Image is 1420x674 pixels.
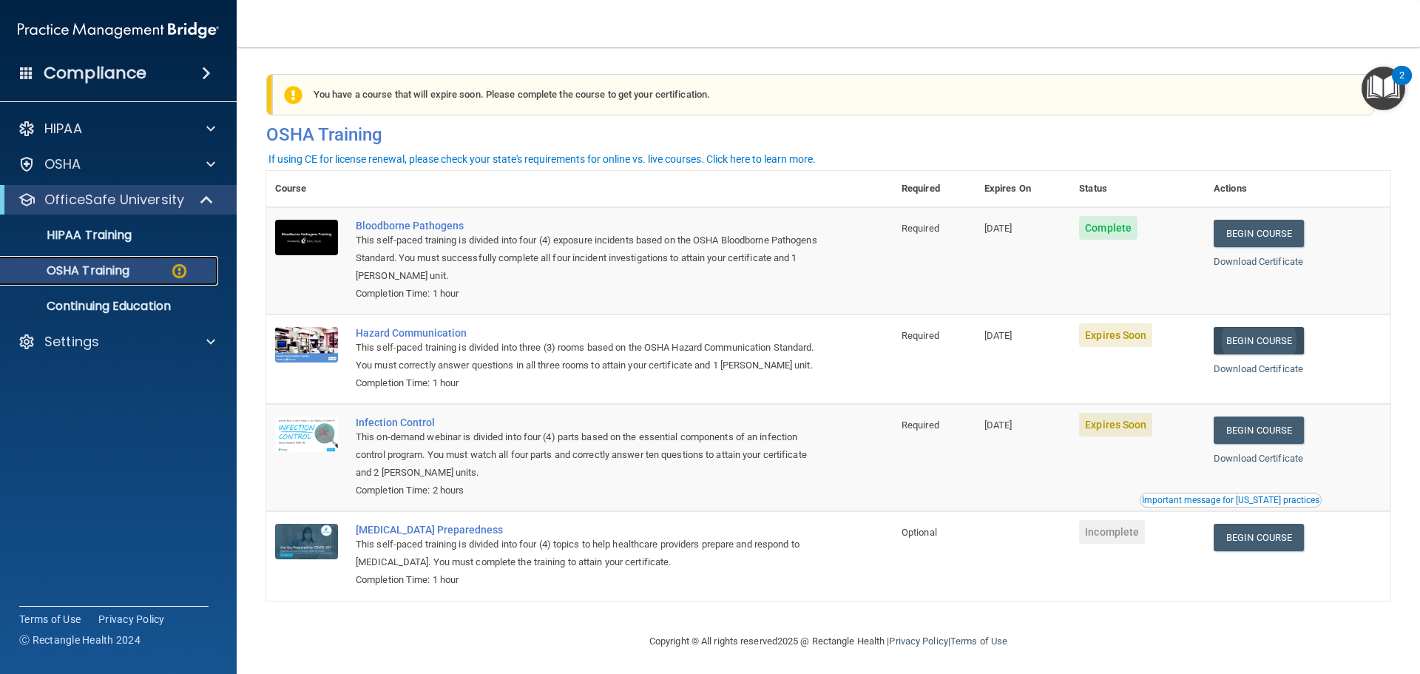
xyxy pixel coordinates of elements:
span: Required [902,419,939,431]
p: OSHA [44,155,81,173]
th: Expires On [976,171,1070,207]
a: Download Certificate [1214,453,1303,464]
a: Download Certificate [1214,256,1303,267]
img: warning-circle.0cc9ac19.png [170,262,189,280]
th: Actions [1205,171,1390,207]
h4: OSHA Training [266,124,1390,145]
div: Important message for [US_STATE] practices [1142,496,1319,505]
div: Completion Time: 2 hours [356,482,819,499]
span: Optional [902,527,937,538]
a: Privacy Policy [98,612,165,627]
span: Expires Soon [1079,413,1152,437]
p: HIPAA Training [10,228,132,243]
a: HIPAA [18,120,215,138]
p: OfficeSafe University [44,191,184,209]
div: This self-paced training is divided into four (4) topics to help healthcare providers prepare and... [356,536,819,571]
a: Begin Course [1214,417,1304,444]
a: [MEDICAL_DATA] Preparedness [356,524,819,536]
button: Read this if you are a dental practitioner in the state of CA [1140,493,1322,508]
div: If using CE for license renewal, please check your state's requirements for online vs. live cours... [268,154,816,164]
button: If using CE for license renewal, please check your state's requirements for online vs. live cours... [266,152,818,166]
a: Begin Course [1214,220,1304,247]
a: OfficeSafe University [18,191,214,209]
span: [DATE] [984,419,1012,431]
span: [DATE] [984,223,1012,234]
span: Incomplete [1079,520,1145,544]
div: This self-paced training is divided into four (4) exposure incidents based on the OSHA Bloodborne... [356,232,819,285]
a: Infection Control [356,417,819,428]
button: Open Resource Center, 2 new notifications [1362,67,1405,110]
a: Hazard Communication [356,327,819,339]
span: [DATE] [984,330,1012,341]
div: This self-paced training is divided into three (3) rooms based on the OSHA Hazard Communication S... [356,339,819,374]
span: Complete [1079,216,1137,240]
a: Bloodborne Pathogens [356,220,819,232]
div: This on-demand webinar is divided into four (4) parts based on the essential components of an inf... [356,428,819,482]
div: You have a course that will expire soon. Please complete the course to get your certification. [272,74,1374,115]
p: Continuing Education [10,299,212,314]
span: Ⓒ Rectangle Health 2024 [19,633,141,647]
div: Completion Time: 1 hour [356,374,819,392]
div: 2 [1399,75,1404,95]
div: Completion Time: 1 hour [356,285,819,303]
a: Terms of Use [950,636,1007,647]
a: Download Certificate [1214,363,1303,374]
p: OSHA Training [10,263,129,278]
img: PMB logo [18,16,219,45]
th: Required [893,171,976,207]
a: Begin Course [1214,524,1304,551]
a: Terms of Use [19,612,81,627]
span: Required [902,223,939,234]
img: exclamation-circle-solid-warning.7ed2984d.png [284,86,302,104]
a: Begin Course [1214,327,1304,354]
th: Course [266,171,347,207]
span: Expires Soon [1079,323,1152,347]
p: Settings [44,333,99,351]
a: OSHA [18,155,215,173]
a: Privacy Policy [889,636,947,647]
div: Completion Time: 1 hour [356,571,819,589]
p: HIPAA [44,120,82,138]
span: Required [902,330,939,341]
a: Settings [18,333,215,351]
div: Copyright © All rights reserved 2025 @ Rectangle Health | | [558,618,1098,665]
th: Status [1070,171,1205,207]
h4: Compliance [44,63,146,84]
